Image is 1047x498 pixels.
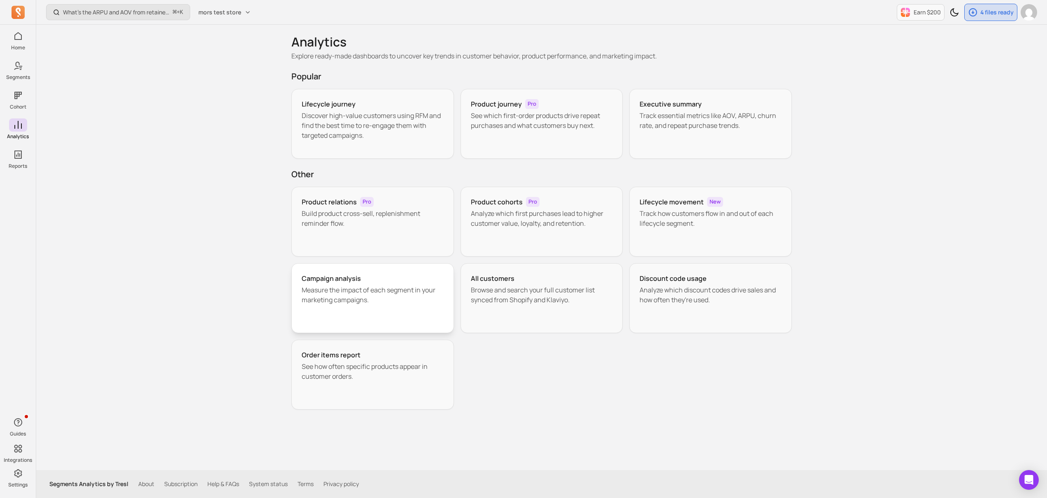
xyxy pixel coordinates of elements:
[173,8,183,16] span: +
[980,8,1014,16] p: 4 files ready
[1019,470,1039,490] div: Open Intercom Messenger
[629,89,792,159] a: Executive summaryTrack essential metrics like AOV, ARPU, churn rate, and repeat purchase trends.
[291,169,792,180] h2: Other
[526,197,540,207] span: Pro
[640,197,704,207] h3: Lifecycle movement
[707,197,723,207] span: New
[291,71,792,82] h2: Popular
[897,4,945,21] button: Earn $200
[302,350,361,360] h3: Order items report
[198,8,241,16] span: mors test store
[249,480,288,488] a: System status
[323,480,359,488] a: Privacy policy
[471,99,522,109] h3: Product journey
[63,8,170,16] p: What’s the ARPU and AOV from retained customers?
[7,133,29,140] p: Analytics
[9,414,27,439] button: Guides
[291,263,454,333] a: Campaign analysisMeasure the impact of each segment in your marketing campaigns.
[946,4,963,21] button: Toggle dark mode
[302,361,444,381] p: See how often specific products appear in customer orders.
[302,285,444,305] p: Measure the impact of each segment in your marketing campaigns.
[461,187,623,257] a: Product cohortsProAnalyze which first purchases lead to higher customer value, loyalty, and reten...
[640,285,782,305] p: Analyze which discount codes drive sales and how often they're used.
[525,99,539,109] span: Pro
[629,263,792,333] a: Discount code usageAnalyze which discount codes drive sales and how often they're used.
[471,197,523,207] h3: Product cohorts
[291,187,454,257] a: Product relationsProBuild product cross-sell, replenishment reminder flow.
[138,480,154,488] a: About
[291,89,454,159] a: Lifecycle journeyDiscover high-value customers using RFM and find the best time to re-engage them...
[640,208,782,228] p: Track how customers flow in and out of each lifecycle segment.
[8,482,28,488] p: Settings
[471,208,613,228] p: Analyze which first purchases lead to higher customer value, loyalty, and retention.
[471,273,514,283] h3: All customers
[4,457,32,463] p: Integrations
[291,340,454,410] a: Order items reportSee how often specific products appear in customer orders.
[49,480,128,488] p: Segments Analytics by Tresl
[193,5,256,20] button: mors test store
[471,111,613,130] p: See which first-order products drive repeat purchases and what customers buy next.
[164,480,198,488] a: Subscription
[10,104,26,110] p: Cohort
[302,111,444,140] p: Discover high-value customers using RFM and find the best time to re-engage them with targeted ca...
[461,263,623,333] a: All customersBrowse and search your full customer list synced from Shopify and Klaviyo.
[302,99,356,109] h3: Lifecycle journey
[207,480,239,488] a: Help & FAQs
[46,4,190,20] button: What’s the ARPU and AOV from retained customers?⌘+K
[9,163,27,169] p: Reports
[11,44,25,51] p: Home
[302,208,444,228] p: Build product cross-sell, replenishment reminder flow.
[640,273,707,283] h3: Discount code usage
[360,197,374,207] span: Pro
[471,285,613,305] p: Browse and search your full customer list synced from Shopify and Klaviyo.
[298,480,314,488] a: Terms
[10,431,26,437] p: Guides
[172,7,177,18] kbd: ⌘
[302,197,357,207] h3: Product relations
[964,4,1017,21] button: 4 files ready
[461,89,623,159] a: Product journeyProSee which first-order products drive repeat purchases and what customers buy next.
[6,74,30,81] p: Segments
[640,99,702,109] h3: Executive summary
[291,35,792,49] h1: Analytics
[629,187,792,257] a: Lifecycle movementNewTrack how customers flow in and out of each lifecycle segment.
[640,111,782,130] p: Track essential metrics like AOV, ARPU, churn rate, and repeat purchase trends.
[914,8,941,16] p: Earn $200
[1021,4,1037,21] img: avatar
[291,51,792,61] p: Explore ready-made dashboards to uncover key trends in customer behavior, product performance, an...
[180,9,183,16] kbd: K
[302,273,361,283] h3: Campaign analysis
